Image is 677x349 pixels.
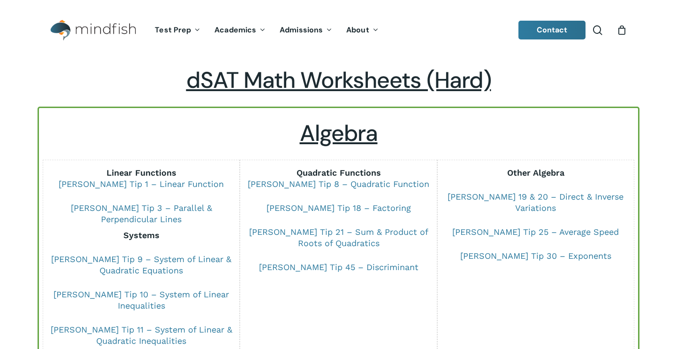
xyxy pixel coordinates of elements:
[616,25,627,35] a: Cart
[59,179,224,189] a: [PERSON_NAME] Tip 1 – Linear Function
[273,26,339,34] a: Admissions
[38,13,639,48] header: Main Menu
[537,25,568,35] span: Contact
[300,118,378,148] u: Algebra
[53,289,229,310] a: [PERSON_NAME] Tip 10 – System of Linear Inequalities
[148,13,385,48] nav: Main Menu
[339,26,386,34] a: About
[346,25,369,35] span: About
[507,168,564,178] b: Other Algebra
[155,25,191,35] span: Test Prep
[123,230,160,240] b: Systems
[249,227,428,248] a: [PERSON_NAME] Tip 21 – Sum & Product of Roots of Quadratics
[259,262,418,272] a: [PERSON_NAME] Tip 45 – Discriminant
[518,21,586,39] a: Contact
[280,25,323,35] span: Admissions
[106,168,176,178] strong: Linear Functions
[214,25,256,35] span: Academics
[448,192,624,213] a: [PERSON_NAME] 19 & 20 – Direct & Inverse Variations
[460,251,611,261] a: [PERSON_NAME] Tip 30 – Exponents
[248,179,429,189] a: [PERSON_NAME] Tip 8 – Quadratic Function
[452,227,619,237] a: [PERSON_NAME] Tip 25 – Average Speed
[186,65,491,95] span: dSAT Math Worksheets (Hard)
[71,203,212,224] a: [PERSON_NAME] Tip 3 – Parallel & Perpendicular Lines
[297,168,381,178] strong: Quadratic Functions
[51,254,231,275] a: [PERSON_NAME] Tip 9 – System of Linear & Quadratic Equations
[148,26,207,34] a: Test Prep
[266,203,411,213] a: [PERSON_NAME] Tip 18 – Factoring
[207,26,273,34] a: Academics
[51,325,232,346] a: [PERSON_NAME] Tip 11 – System of Linear & Quadratic Inequalities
